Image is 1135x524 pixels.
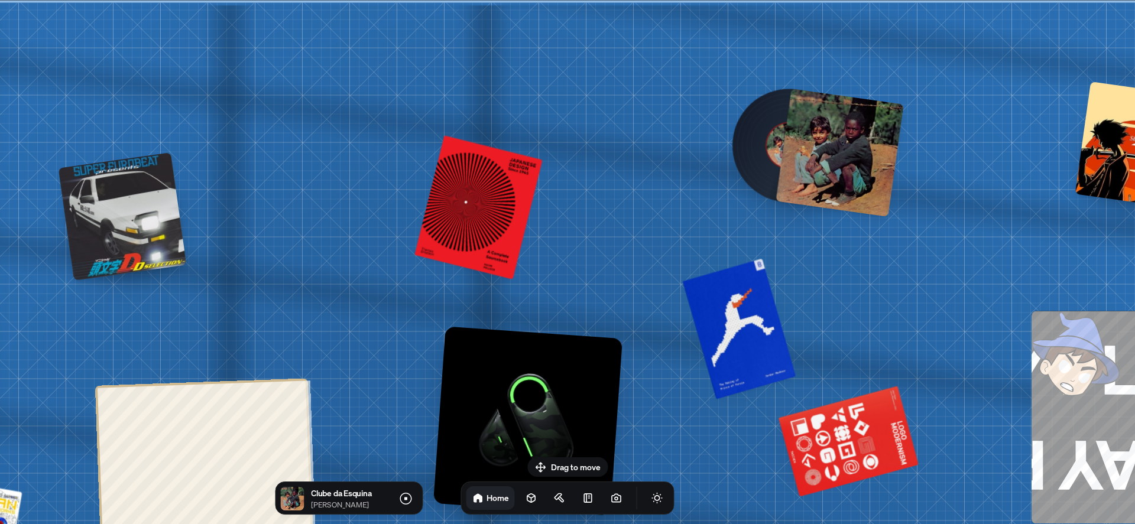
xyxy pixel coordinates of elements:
a: Home [466,486,515,510]
h1: Home [487,492,509,503]
p: Clube da Esquina [311,487,387,499]
p: [PERSON_NAME] [311,499,387,510]
img: Logo variation 109 [433,326,622,515]
button: Toggle Theme [646,486,669,510]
